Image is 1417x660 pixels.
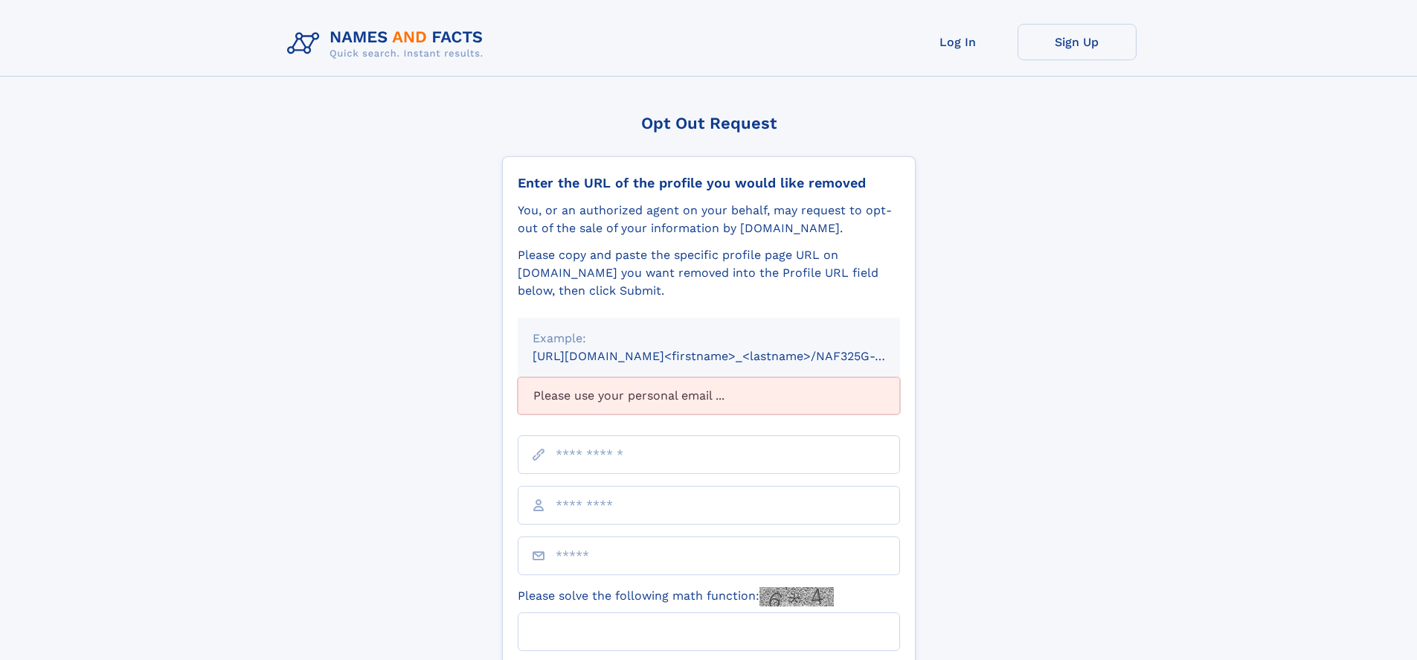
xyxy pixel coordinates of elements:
div: Enter the URL of the profile you would like removed [518,175,900,191]
div: Please copy and paste the specific profile page URL on [DOMAIN_NAME] you want removed into the Pr... [518,246,900,300]
img: Logo Names and Facts [281,24,495,64]
label: Please solve the following math function: [518,587,834,606]
div: Please use your personal email ... [518,377,900,414]
div: Example: [533,330,885,347]
div: Opt Out Request [502,114,916,132]
a: Log In [899,24,1018,60]
small: [URL][DOMAIN_NAME]<firstname>_<lastname>/NAF325G-xxxxxxxx [533,349,928,363]
div: You, or an authorized agent on your behalf, may request to opt-out of the sale of your informatio... [518,202,900,237]
a: Sign Up [1018,24,1137,60]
